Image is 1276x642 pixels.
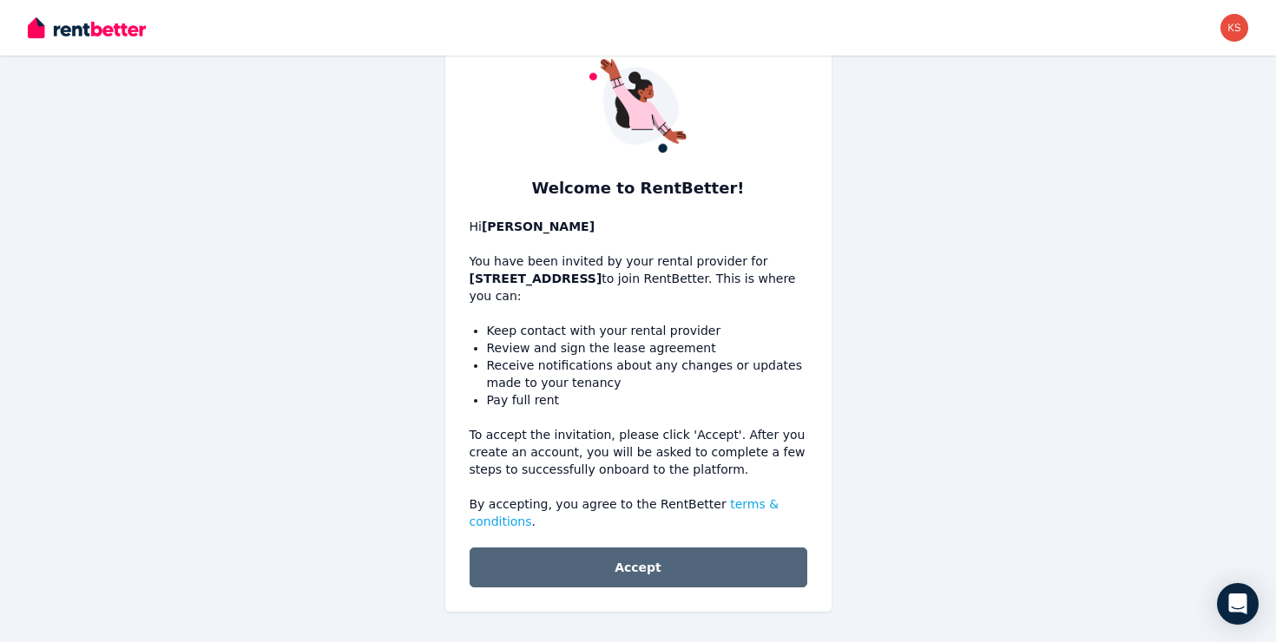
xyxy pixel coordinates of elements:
[470,495,807,530] p: By accepting, you agree to the RentBetter .
[470,218,807,305] p: You have been invited by your rental provider for to join RentBetter. This is where you can:
[470,426,807,478] p: To accept the invitation, please click 'Accept'. After you create an account, you will be asked t...
[470,272,602,285] b: [STREET_ADDRESS]
[28,15,146,41] img: RentBetter
[487,391,807,409] li: Pay full rent
[470,219,595,233] span: Hi
[482,219,595,233] b: [PERSON_NAME]
[470,547,807,587] button: Accept
[1217,583,1259,625] div: Open Intercom Messenger
[1220,14,1248,42] img: kskahan9@gmail.com
[487,339,807,357] li: Review and sign the lease agreement
[470,176,807,200] h1: Welcome to RentBetter!
[589,59,687,153] img: Welcome to RentBetter
[487,357,807,391] li: Receive notifications about any changes or updates made to your tenancy
[487,322,807,339] li: Keep contact with your rental provider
